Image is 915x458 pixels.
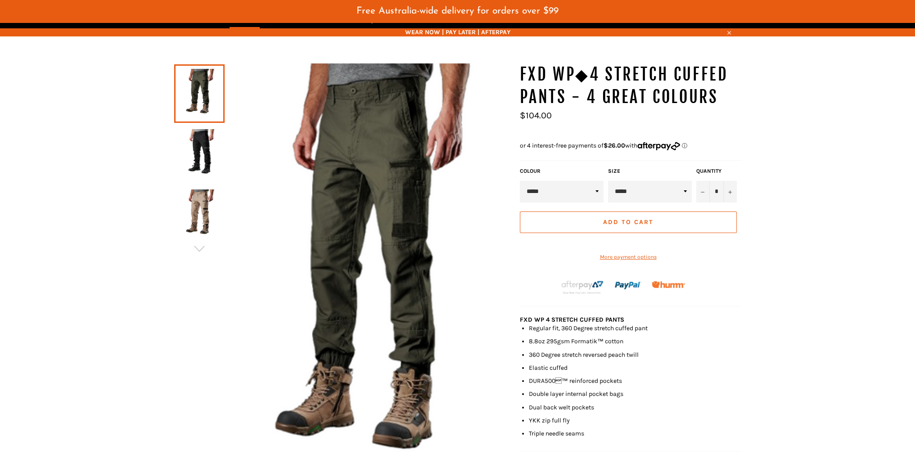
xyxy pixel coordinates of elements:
li: Double layer internal pocket bags [529,390,741,398]
img: FXD WP◆4 Stretch Cuffed Pants - 4 Great Colours - Workin' Gear [179,129,220,179]
strong: FXD WP 4 STRETCH CUFFED PANTS [520,316,624,323]
li: 360 Degree stretch reversed peach twill [529,350,741,359]
label: Size [608,167,692,175]
li: DURA500™ reinforced pockets [529,377,741,385]
li: Triple needle seams [529,429,741,438]
span: $104.00 [520,110,552,121]
a: More payment options [520,253,737,261]
button: Increase item quantity by one [723,181,737,202]
h1: FXD WP◆4 Stretch Cuffed Pants - 4 Great Colours [520,63,741,108]
li: Regular fit, 360 Degree stretch cuffed pant [529,324,741,332]
button: Add to Cart [520,211,737,233]
li: Elastic cuffed [529,364,741,372]
img: FXD WP◆4 Stretch Cuffed Pants - 4 Great Colours - Workin' Gear [179,189,220,239]
img: paypal.png [615,272,641,299]
span: WEAR NOW | PAY LATER | AFTERPAY [174,28,741,36]
label: COLOUR [520,167,604,175]
img: Afterpay-Logo-on-dark-bg_large.png [560,279,604,295]
img: Humm_core_logo_RGB-01_300x60px_small_195d8312-4386-4de7-b182-0ef9b6303a37.png [652,281,685,288]
li: YKK zip full fly [529,416,741,425]
button: Reduce item quantity by one [696,181,710,202]
label: Quantity [696,167,737,175]
li: 8.8oz 295gsm Formatik™ cotton [529,337,741,346]
li: Dual back welt pockets [529,403,741,412]
span: Free Australia-wide delivery for orders over $99 [356,6,559,16]
span: Add to Cart [603,218,653,226]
